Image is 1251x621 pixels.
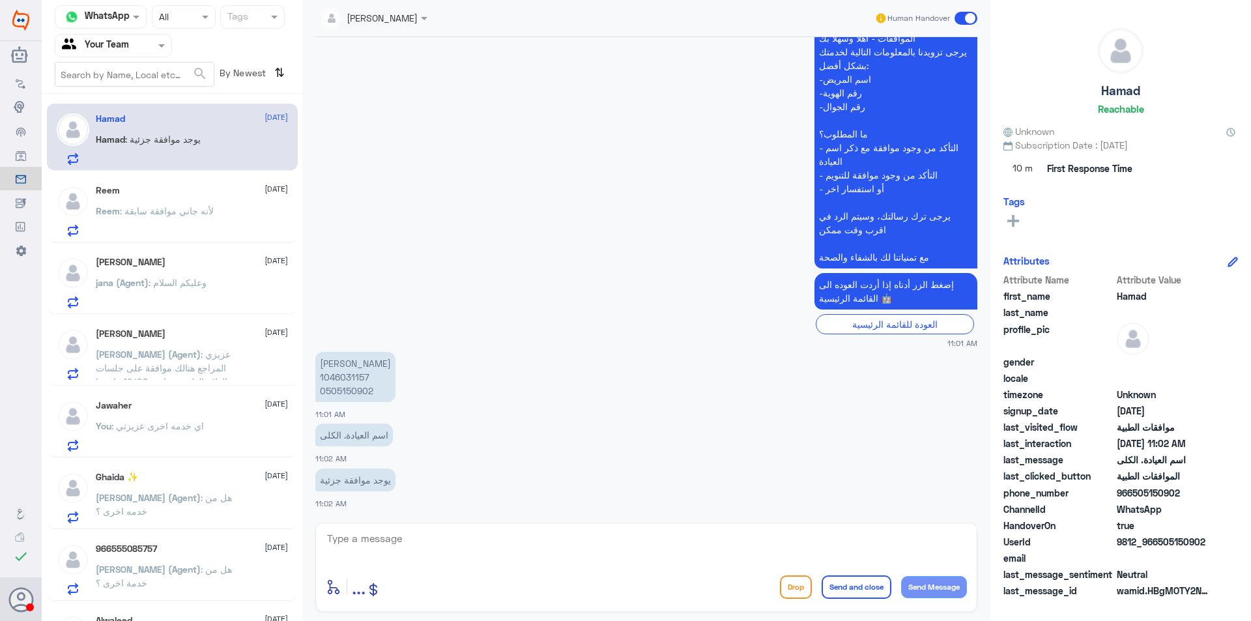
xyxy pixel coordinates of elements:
[96,472,138,483] h5: Ghaida ✨
[1117,323,1149,355] img: defaultAdmin.png
[96,400,132,411] h5: Jawaher
[1003,289,1114,303] span: first_name
[814,273,977,310] p: 20/8/2025, 11:01 AM
[96,113,125,124] h5: Hamad
[901,576,967,598] button: Send Message
[1003,502,1114,516] span: ChannelId
[315,469,395,491] p: 20/8/2025, 11:02 AM
[96,349,201,360] span: [PERSON_NAME] (Agent)
[62,36,81,55] img: yourTeam.svg
[1003,138,1238,152] span: Subscription Date : [DATE]
[315,454,347,463] span: 11:02 AM
[120,205,214,216] span: : لأنه جاني موافقة سابقة
[1101,83,1140,98] h5: Hamad
[814,13,977,268] p: 20/8/2025, 11:01 AM
[225,9,248,26] div: Tags
[1003,453,1114,467] span: last_message
[1117,404,1211,418] span: 2025-08-20T08:00:41.84Z
[149,277,207,288] span: : وعليكم السلام
[57,543,89,576] img: defaultAdmin.png
[1003,469,1114,483] span: last_clicked_button
[1003,404,1114,418] span: signup_date
[947,338,977,349] span: 11:01 AM
[111,420,204,431] span: : اي خدمه اخرى عزيزتي
[1003,195,1025,207] h6: Tags
[1117,289,1211,303] span: Hamad
[1117,371,1211,385] span: null
[1003,371,1114,385] span: locale
[96,564,201,575] span: [PERSON_NAME] (Agent)
[1003,124,1054,138] span: Unknown
[315,352,395,402] p: 20/8/2025, 11:01 AM
[1117,486,1211,500] span: 966505150902
[57,113,89,146] img: defaultAdmin.png
[1098,103,1144,115] h6: Reachable
[96,543,157,555] h5: 966555085757
[96,134,125,145] span: Hamad
[1003,551,1114,565] span: email
[57,185,89,218] img: defaultAdmin.png
[274,62,285,83] i: ⇅
[13,549,29,564] i: check
[352,575,366,598] span: ...
[125,134,201,145] span: : يوجد موافقة جزئية
[1003,157,1042,181] span: 10 m
[96,420,111,431] span: You
[96,185,120,196] h5: Reem
[12,10,29,31] img: Widebot Logo
[8,587,33,612] button: Avatar
[816,314,974,334] div: العودة للقائمة الرئيسية
[265,111,288,123] span: [DATE]
[1003,420,1114,434] span: last_visited_flow
[265,255,288,267] span: [DATE]
[1117,437,1211,450] span: 2025-08-20T08:02:13.925Z
[96,277,149,288] span: jana (Agent)
[265,470,288,482] span: [DATE]
[1117,453,1211,467] span: اسم العيادة. الكلى
[265,183,288,195] span: [DATE]
[1117,535,1211,549] span: 9812_966505150902
[315,424,393,446] p: 20/8/2025, 11:02 AM
[1117,502,1211,516] span: 2
[96,205,120,216] span: Reem
[192,66,208,81] span: search
[57,257,89,289] img: defaultAdmin.png
[315,410,345,418] span: 11:01 AM
[822,575,891,599] button: Send and close
[55,63,214,86] input: Search by Name, Local etc…
[1003,323,1114,353] span: profile_pic
[1003,388,1114,401] span: timezone
[1003,568,1114,581] span: last_message_sentiment
[1003,584,1114,598] span: last_message_id
[1003,255,1050,267] h6: Attributes
[1117,388,1211,401] span: Unknown
[1003,306,1114,319] span: last_name
[96,257,165,268] h5: خالد
[62,7,81,27] img: whatsapp.png
[1117,355,1211,369] span: null
[1003,355,1114,369] span: gender
[1099,29,1143,73] img: defaultAdmin.png
[1003,486,1114,500] span: phone_number
[1117,519,1211,532] span: true
[57,328,89,361] img: defaultAdmin.png
[780,575,812,599] button: Drop
[96,328,165,339] h5: Hossam Eljbaly
[1117,568,1211,581] span: 0
[57,400,89,433] img: defaultAdmin.png
[1003,535,1114,549] span: UserId
[1117,420,1211,434] span: موافقات الطبية
[96,492,201,503] span: [PERSON_NAME] (Agent)
[315,499,347,508] span: 11:02 AM
[265,398,288,410] span: [DATE]
[1047,162,1132,175] span: First Response Time
[214,62,269,88] span: By Newest
[1003,273,1114,287] span: Attribute Name
[1117,584,1211,598] span: wamid.HBgMOTY2NTA1MTUwOTAyFQIAEhgUM0EwMzg0ODQ2RjIwRUU5MDc4NTAA
[1117,273,1211,287] span: Attribute Value
[265,542,288,553] span: [DATE]
[1003,437,1114,450] span: last_interaction
[887,12,950,24] span: Human Handover
[1117,469,1211,483] span: الموافقات الطبية
[352,572,366,601] button: ...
